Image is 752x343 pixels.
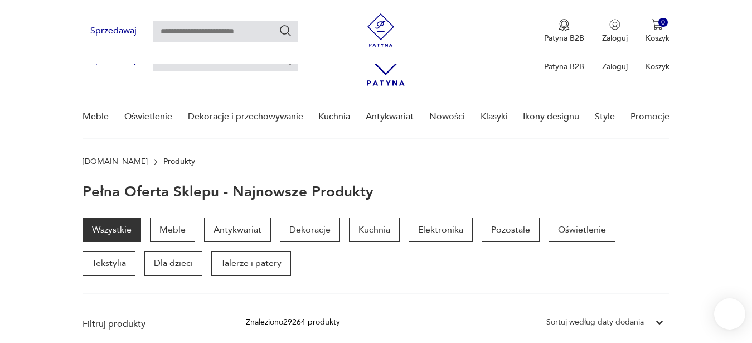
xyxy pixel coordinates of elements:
[83,251,135,276] a: Tekstylia
[364,13,397,47] img: Patyna - sklep z meblami i dekoracjami vintage
[279,24,292,37] button: Szukaj
[280,218,340,242] a: Dekoracje
[409,218,473,242] a: Elektronika
[714,298,745,330] iframe: Smartsupp widget button
[646,19,669,44] button: 0Koszyk
[595,95,615,138] a: Style
[349,218,400,242] a: Kuchnia
[646,33,669,44] p: Koszyk
[211,251,291,276] a: Talerze i patery
[83,318,219,330] p: Filtruj produkty
[549,218,615,242] a: Oświetlenie
[652,19,663,30] img: Ikona koszyka
[83,57,144,65] a: Sprzedawaj
[546,316,644,328] div: Sortuj według daty dodania
[544,19,584,44] button: Patyna B2B
[429,95,465,138] a: Nowości
[83,28,144,36] a: Sprzedawaj
[83,218,141,242] a: Wszystkie
[481,95,508,138] a: Klasyki
[602,61,628,72] p: Zaloguj
[144,251,202,276] a: Dla dzieci
[544,33,584,44] p: Patyna B2B
[83,157,148,166] a: [DOMAIN_NAME]
[630,95,669,138] a: Promocje
[559,19,570,31] img: Ikona medalu
[646,61,669,72] p: Koszyk
[366,95,414,138] a: Antykwariat
[246,316,340,328] div: Znaleziono 29264 produkty
[602,19,628,44] button: Zaloguj
[523,95,579,138] a: Ikony designu
[83,184,373,200] h1: Pełna oferta sklepu - najnowsze produkty
[163,157,195,166] p: Produkty
[150,218,195,242] a: Meble
[482,218,540,242] a: Pozostałe
[204,218,271,242] a: Antykwariat
[544,19,584,44] a: Ikona medaluPatyna B2B
[83,21,144,41] button: Sprzedawaj
[83,95,109,138] a: Meble
[544,61,584,72] p: Patyna B2B
[609,19,620,30] img: Ikonka użytkownika
[188,95,303,138] a: Dekoracje i przechowywanie
[124,95,172,138] a: Oświetlenie
[658,18,668,27] div: 0
[602,33,628,44] p: Zaloguj
[318,95,350,138] a: Kuchnia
